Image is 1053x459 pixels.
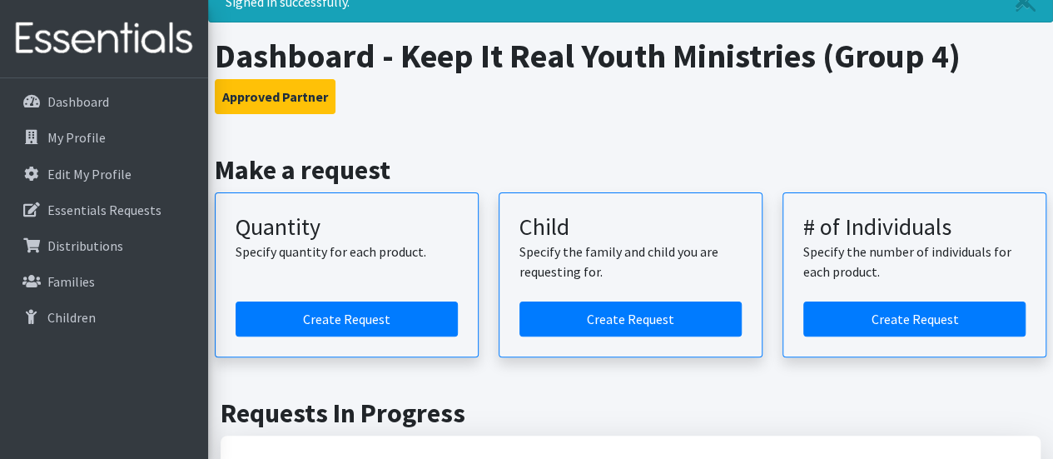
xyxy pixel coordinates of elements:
p: Specify quantity for each product. [236,242,458,262]
p: Specify the number of individuals for each product. [803,242,1026,282]
h2: Make a request [215,154,1047,186]
p: Specify the family and child you are requesting for. [519,242,742,282]
p: Distributions [47,237,123,254]
h2: Requests In Progress [221,397,1041,429]
h3: Quantity [236,213,458,242]
a: Dashboard [7,85,201,118]
p: Essentials Requests [47,202,161,218]
a: Create a request by quantity [236,302,458,337]
h3: Child [519,213,742,242]
p: Dashboard [47,93,109,110]
h1: Dashboard - Keep It Real Youth Ministries (Group 4) [215,36,1047,76]
img: HumanEssentials [7,11,201,67]
a: My Profile [7,121,201,154]
a: Create a request for a child or family [519,302,742,337]
a: Create a request by number of individuals [803,302,1026,337]
a: Distributions [7,229,201,262]
p: Children [47,309,96,326]
button: Approved Partner [215,79,335,114]
a: Edit My Profile [7,157,201,191]
a: Children [7,301,201,334]
h3: # of Individuals [803,213,1026,242]
p: My Profile [47,129,106,146]
a: Families [7,265,201,298]
p: Families [47,273,95,290]
p: Edit My Profile [47,166,132,182]
a: Essentials Requests [7,193,201,227]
